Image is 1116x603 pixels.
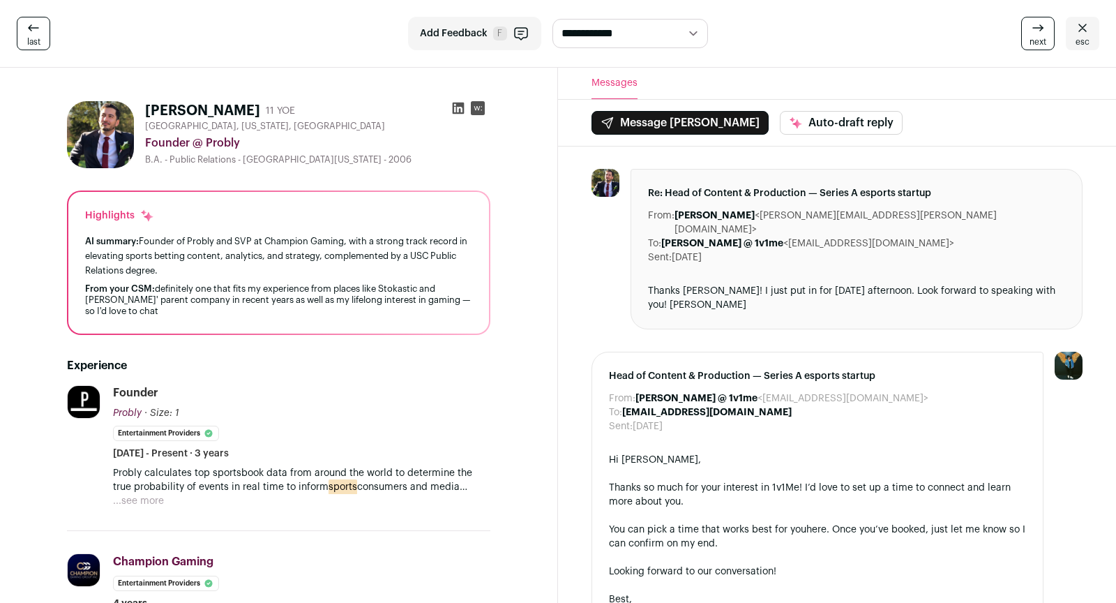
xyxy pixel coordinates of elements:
b: [EMAIL_ADDRESS][DOMAIN_NAME] [622,408,792,417]
p: Probly calculates top sportsbook data from around the world to determine the true probability of ... [113,466,490,494]
span: esc [1076,36,1089,47]
b: [PERSON_NAME] @ 1v1me [635,394,757,403]
div: Founder @ Probly [145,135,490,151]
dd: <[EMAIL_ADDRESS][DOMAIN_NAME]> [661,237,954,251]
span: Add Feedback [420,27,488,40]
h2: Experience [67,357,490,374]
dd: [DATE] [672,251,702,265]
dd: <[EMAIL_ADDRESS][DOMAIN_NAME]> [635,392,928,405]
img: 182f29944064f39c26bba7d009c8e5600f19942f5295902d8a9c79cf423099bd.jpg [591,169,619,197]
h1: [PERSON_NAME] [145,101,260,121]
div: Highlights [85,209,154,223]
div: Hi [PERSON_NAME], [609,453,1026,467]
b: [PERSON_NAME] @ 1v1me [661,239,783,248]
span: F [493,27,507,40]
span: Head of Content & Production — Series A esports startup [609,369,1026,383]
dt: To: [609,405,622,419]
dt: From: [609,392,635,405]
div: definitely one that fits my experience from places like Stokastic and [PERSON_NAME]' parent compa... [85,283,472,317]
span: · Size: 1 [144,408,179,418]
dt: From: [648,209,674,237]
dd: [DATE] [633,419,663,433]
span: [GEOGRAPHIC_DATA], [US_STATE], [GEOGRAPHIC_DATA] [145,121,385,132]
li: Entertainment Providers [113,426,219,441]
b: [PERSON_NAME] [674,211,755,221]
span: Re: Head of Content & Production — Series A esports startup [648,186,1065,200]
dd: <[PERSON_NAME][EMAIL_ADDRESS][PERSON_NAME][DOMAIN_NAME]> [674,209,1065,237]
button: Messages [591,68,638,99]
span: [DATE] - Present · 3 years [113,447,229,461]
div: 11 YOE [266,104,295,118]
a: here [806,525,827,535]
div: You can pick a time that works best for you . Once you’ve booked, just let me know so I can confi... [609,523,1026,551]
span: next [1030,36,1046,47]
span: AI summary: [85,237,139,246]
button: Add Feedback F [408,17,541,50]
div: B.A. - Public Relations - [GEOGRAPHIC_DATA][US_STATE] - 2006 [145,154,490,165]
a: next [1021,17,1055,50]
a: esc [1066,17,1099,50]
div: Thanks [PERSON_NAME]! I just put in for [DATE] afternoon. Look forward to speaking with you! [PER... [648,284,1065,312]
button: Message [PERSON_NAME] [591,111,769,135]
button: Auto-draft reply [780,111,903,135]
button: ...see more [113,494,164,508]
div: Looking forward to our conversation! [609,565,1026,579]
mark: sports [329,479,357,495]
li: Entertainment Providers [113,576,219,591]
img: 12031951-medium_jpg [1055,352,1083,380]
span: Probly [113,408,142,418]
img: e11ea35e8efaae7454c6e82d7e7962af622aa27e3dc84006d5ba218877f32ce1 [68,554,100,586]
div: Founder [113,385,158,401]
img: 182f29944064f39c26bba7d009c8e5600f19942f5295902d8a9c79cf423099bd.jpg [67,101,134,168]
img: d5c2fc3506c8365b1d715e1b2825b85bb62df69e86e8f22217055edc9a36afa7.jpg [68,386,100,418]
span: From your CSM: [85,284,155,293]
dt: To: [648,237,661,251]
dt: Sent: [609,419,633,433]
span: Champion Gaming [113,556,213,567]
a: last [17,17,50,50]
span: last [27,36,40,47]
div: Founder of Probly and SVP at Champion Gaming, with a strong track record in elevating sports bett... [85,234,472,278]
div: Thanks so much for your interest in 1v1Me! I’d love to set up a time to connect and learn more ab... [609,481,1026,509]
dt: Sent: [648,251,672,265]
